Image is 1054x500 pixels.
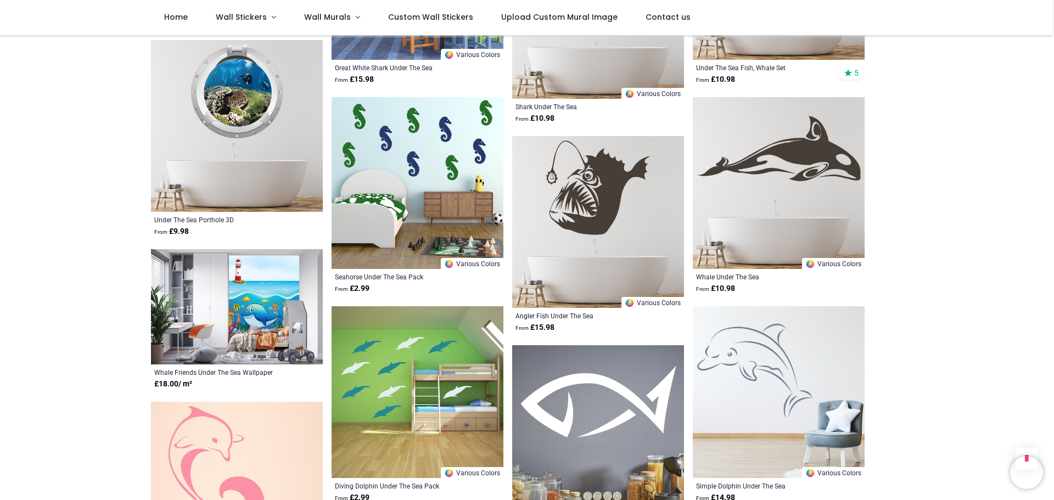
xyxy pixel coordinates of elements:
[805,259,815,269] img: Color Wheel
[621,297,684,308] a: Various Colors
[335,283,369,294] strong: £ 2.99
[444,50,454,60] img: Color Wheel
[501,12,618,23] span: Upload Custom Mural Image
[696,63,828,72] a: Under The Sea Fish, Whale Set
[335,481,467,490] a: Diving Dolphin Under The Sea Pack
[1010,456,1043,489] iframe: Brevo live chat
[154,226,189,237] strong: £ 9.98
[332,97,503,269] img: Seahorse Under The Sea Wall Sticker Pack
[696,77,709,83] span: From
[805,468,815,478] img: Color Wheel
[441,49,503,60] a: Various Colors
[696,283,735,294] strong: £ 10.98
[515,322,554,333] strong: £ 15.98
[332,306,503,478] img: Diving Dolphin Under The Sea Wall Sticker Pack
[164,12,188,23] span: Home
[335,63,467,72] a: Great White Shark Under The Sea
[515,102,648,111] a: Shark Under The Sea
[802,467,865,478] a: Various Colors
[335,77,348,83] span: From
[335,272,467,281] a: Seahorse Under The Sea Pack
[512,136,684,308] img: Angler Fish Under The Sea Wall Sticker
[441,467,503,478] a: Various Colors
[625,89,635,99] img: Color Wheel
[151,40,323,212] img: Under The Sea Porthole 3D Wall Sticker
[696,481,828,490] a: Simple Dolphin Under The Sea
[515,311,648,320] a: Angler Fish Under The Sea
[515,116,529,122] span: From
[515,113,554,124] strong: £ 10.98
[151,249,323,364] img: Whale Friends Under The Sea Wall Mural Wallpaper
[854,68,859,78] span: 5
[444,259,454,269] img: Color Wheel
[304,12,351,23] span: Wall Murals
[335,74,374,85] strong: £ 15.98
[154,368,287,377] a: Whale Friends Under The Sea Wallpaper
[444,468,454,478] img: Color Wheel
[154,379,192,390] strong: £ 18.00 / m²
[154,215,287,224] a: Under The Sea Porthole 3D
[335,286,348,292] span: From
[696,286,709,292] span: From
[693,97,865,269] img: Whale Under The Sea Wall Sticker
[625,298,635,308] img: Color Wheel
[693,306,865,478] img: Simple Dolphin Under The Sea Wall Sticker
[696,74,735,85] strong: £ 10.98
[154,229,167,235] span: From
[646,12,691,23] span: Contact us
[515,325,529,331] span: From
[216,12,267,23] span: Wall Stickers
[696,272,828,281] a: Whale Under The Sea
[388,12,473,23] span: Custom Wall Stickers
[621,88,684,99] a: Various Colors
[802,258,865,269] a: Various Colors
[441,258,503,269] a: Various Colors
